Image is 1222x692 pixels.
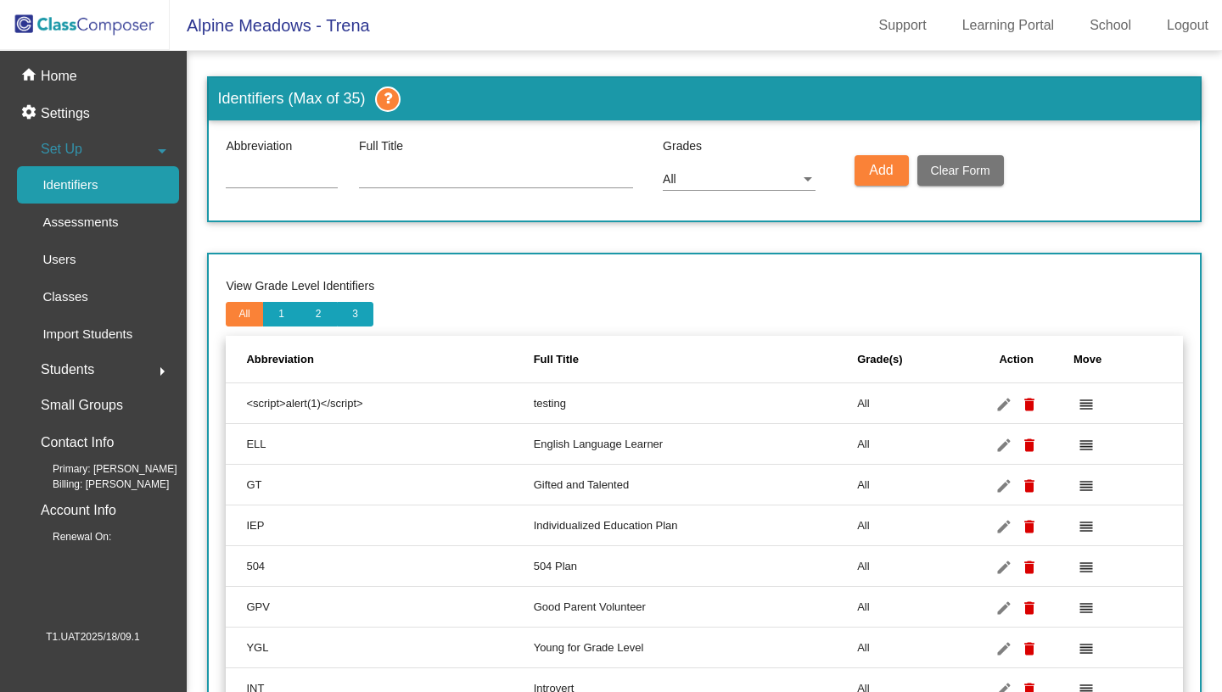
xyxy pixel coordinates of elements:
td: All [857,505,959,546]
a: Support [866,12,940,39]
mat-icon: home [20,66,41,86]
h3: Identifiers (Max of 35) [209,78,1199,120]
span: Grades [663,137,845,159]
th: Move [1073,336,1183,383]
mat-icon: arrow_drop_down [152,141,172,161]
td: All [857,424,959,465]
td: testing [534,383,857,424]
mat-icon: reorder [1076,435,1096,455]
mat-icon: reorder [1076,557,1096,578]
button: 2 [300,302,336,326]
td: All [857,383,959,424]
td: All [857,587,959,628]
p: Home [41,66,77,86]
button: 3 [337,302,373,326]
p: Users [42,249,76,270]
mat-icon: delete [1019,394,1040,415]
span: Abbreviation [226,137,350,155]
mat-icon: edit [994,639,1014,659]
span: Billing: [PERSON_NAME] [25,477,169,492]
span: Clear Form [931,164,990,177]
mat-icon: reorder [1076,516,1096,537]
td: Young for Grade Level [534,628,857,668]
td: YGL [226,628,533,668]
p: Classes [42,287,87,307]
p: Small Groups [41,393,123,417]
span: Renewal On: [25,529,111,544]
mat-icon: edit [994,557,1014,578]
td: Good Parent Volunteer [534,587,857,628]
p: Identifiers [42,175,98,195]
a: View Grade Level Identifiers [226,279,374,293]
button: All [226,302,262,326]
td: English Language Learner [534,424,857,465]
mat-icon: delete [1019,435,1040,455]
p: Account Info [41,499,116,522]
mat-icon: delete [1019,476,1040,496]
td: <script>alert(1)</script> [226,383,533,424]
mat-icon: edit [994,476,1014,496]
td: All [857,465,959,505]
td: All [857,546,959,587]
td: All [857,628,959,668]
th: Action [959,336,1073,383]
mat-icon: edit [994,394,1014,415]
mat-icon: reorder [1076,476,1096,496]
mat-icon: delete [1019,557,1040,578]
td: 504 [226,546,533,587]
td: GPV [226,587,533,628]
th: Abbreviation [226,336,533,383]
td: Gifted and Talented [534,465,857,505]
mat-icon: edit [994,516,1014,537]
mat-select-trigger: All [663,172,676,186]
td: Individualized Education Plan [534,505,857,546]
button: Add [855,155,909,186]
a: Logout [1153,12,1222,39]
a: School [1076,12,1145,39]
th: Grade(s) [857,336,959,383]
mat-icon: reorder [1076,394,1096,415]
span: Alpine Meadows - Trena [170,12,370,39]
mat-icon: delete [1019,516,1040,537]
td: ELL [226,424,533,465]
mat-icon: delete [1019,598,1040,618]
span: Set Up [41,137,82,161]
td: GT [226,465,533,505]
span: Full Title [359,137,633,155]
span: Students [41,358,94,382]
mat-icon: settings [20,103,41,124]
mat-icon: reorder [1076,598,1096,618]
mat-icon: delete [1019,639,1040,659]
a: Learning Portal [949,12,1068,39]
button: 1 [263,302,300,326]
p: Settings [41,103,90,124]
span: Primary: [PERSON_NAME] [25,461,177,477]
p: Import Students [42,324,132,344]
mat-icon: arrow_right [152,361,172,382]
button: Clear Form [917,155,1004,186]
mat-icon: edit [994,598,1014,618]
td: IEP [226,505,533,546]
th: Full Title [534,336,857,383]
mat-icon: edit [994,435,1014,455]
td: 504 Plan [534,546,857,587]
mat-icon: reorder [1076,639,1096,659]
p: Contact Info [41,431,114,455]
span: Add [869,163,893,177]
p: Assessments [42,212,118,232]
